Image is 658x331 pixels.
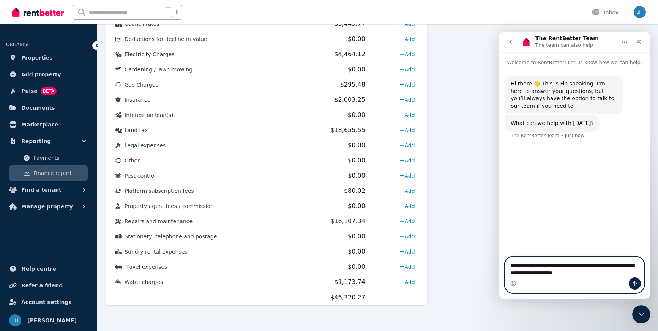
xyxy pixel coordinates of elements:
img: Jason Harker [9,314,21,326]
div: Inbox [592,9,619,16]
span: Travel expenses [125,264,167,270]
a: PulseBETA [6,84,91,99]
span: Gardening / lawn mowing [125,66,193,73]
span: Platform subscription fees [125,188,194,194]
a: Add [397,109,418,121]
span: Payments [33,153,85,162]
a: Properties [6,50,91,65]
span: Marketplace [21,120,58,129]
span: $1,173.74 [334,278,365,285]
span: $0.00 [348,66,365,73]
button: Manage property [6,199,91,214]
span: Legal expenses [125,142,166,148]
a: Add [397,230,418,243]
span: $0.00 [348,35,365,43]
span: Repairs and maintenance [125,218,193,224]
span: Interest on loan(s) [125,112,173,118]
a: Add property [6,67,91,82]
a: Add [397,215,418,227]
span: Account settings [21,298,72,307]
span: $80.02 [344,187,365,194]
span: $18,655.55 [330,126,365,134]
span: $0.00 [348,202,365,210]
a: Add [397,79,418,91]
a: Add [397,261,418,273]
span: $0.00 [348,157,365,164]
span: Add property [21,70,61,79]
span: $295.48 [340,81,365,88]
iframe: Intercom live chat [499,32,650,299]
a: Payments [9,150,88,165]
span: k [175,9,178,15]
a: Add [397,185,418,197]
a: Add [397,124,418,136]
span: $0.00 [348,233,365,240]
a: Add [397,200,418,212]
span: $4,464.12 [334,50,365,58]
span: $46,320.27 [330,294,365,301]
a: Documents [6,100,91,115]
a: Add [397,170,418,182]
iframe: Intercom live chat [632,305,650,323]
span: Deductions for decline in value [125,36,207,42]
span: Reporting [21,137,51,146]
img: RentBetter [12,6,64,18]
a: Finance report [9,165,88,181]
a: Add [397,276,418,288]
a: Add [397,33,418,45]
span: $0.00 [348,248,365,255]
span: BETA [41,87,57,95]
span: Documents [21,103,55,112]
button: Reporting [6,134,91,149]
span: ORGANISE [6,42,30,47]
a: Add [397,246,418,258]
span: Find a tenant [21,185,62,194]
span: Sundry rental expenses [125,249,188,255]
span: Gas Charges [125,82,158,88]
span: Pest control [125,173,156,179]
a: Refer a friend [6,278,91,293]
span: Land tax [125,127,148,133]
a: Add [397,94,418,106]
span: $0.00 [348,172,365,179]
span: Electricity Charges [125,51,175,57]
span: [PERSON_NAME] [27,316,77,325]
span: Pulse [21,87,38,96]
span: $16,107.34 [330,218,365,225]
a: Add [397,139,418,151]
span: Property agent fees / commission [125,203,214,209]
span: $0.00 [348,263,365,270]
a: Add [397,48,418,60]
span: Help centre [21,264,56,273]
span: Properties [21,53,53,62]
span: Other [125,158,140,164]
span: $2,003.25 [334,96,365,103]
a: Add [397,63,418,76]
button: Find a tenant [6,182,91,197]
span: Water charges [125,279,163,285]
a: Help centre [6,261,91,276]
img: Jason Harker [634,6,646,18]
span: Stationery, telephone and postage [125,233,217,240]
a: Marketplace [6,117,91,132]
span: Insurance [125,97,151,103]
a: Add [397,154,418,167]
span: Manage property [21,202,73,211]
span: Refer a friend [21,281,63,290]
span: Finance report [33,169,85,178]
